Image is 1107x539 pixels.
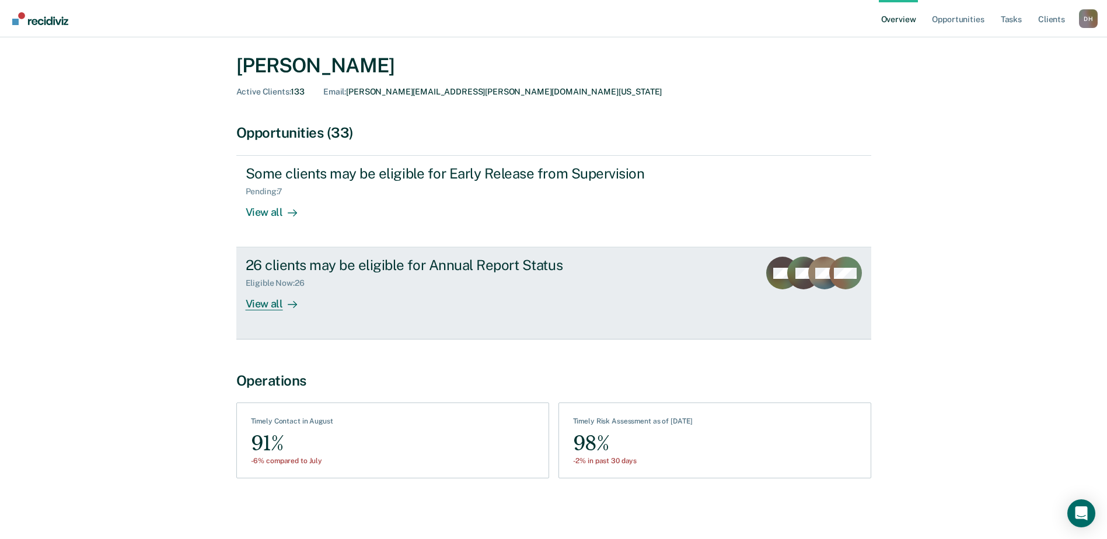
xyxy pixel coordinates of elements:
div: Some clients may be eligible for Early Release from Supervision [246,165,655,182]
div: Pending : 7 [246,187,292,197]
div: 98% [573,430,693,457]
div: [PERSON_NAME] [236,54,871,78]
div: Opportunities (33) [236,124,871,141]
div: [PERSON_NAME][EMAIL_ADDRESS][PERSON_NAME][DOMAIN_NAME][US_STATE] [323,87,662,97]
button: Profile dropdown button [1079,9,1098,28]
div: -6% compared to July [251,457,333,465]
div: Open Intercom Messenger [1067,499,1095,527]
div: Operations [236,372,871,389]
a: 26 clients may be eligible for Annual Report StatusEligible Now:26View all [236,247,871,339]
div: -2% in past 30 days [573,457,693,465]
div: Timely Risk Assessment as of [DATE] [573,417,693,430]
div: View all [246,197,311,219]
div: Timely Contact in August [251,417,333,430]
div: 26 clients may be eligible for Annual Report Status [246,257,655,274]
a: Some clients may be eligible for Early Release from SupervisionPending:7View all [236,155,871,247]
span: Active Clients : [236,87,291,96]
div: Eligible Now : 26 [246,278,314,288]
div: View all [246,288,311,311]
div: D H [1079,9,1098,28]
img: Recidiviz [12,12,68,25]
span: Email : [323,87,346,96]
div: 91% [251,430,333,457]
div: 133 [236,87,305,97]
